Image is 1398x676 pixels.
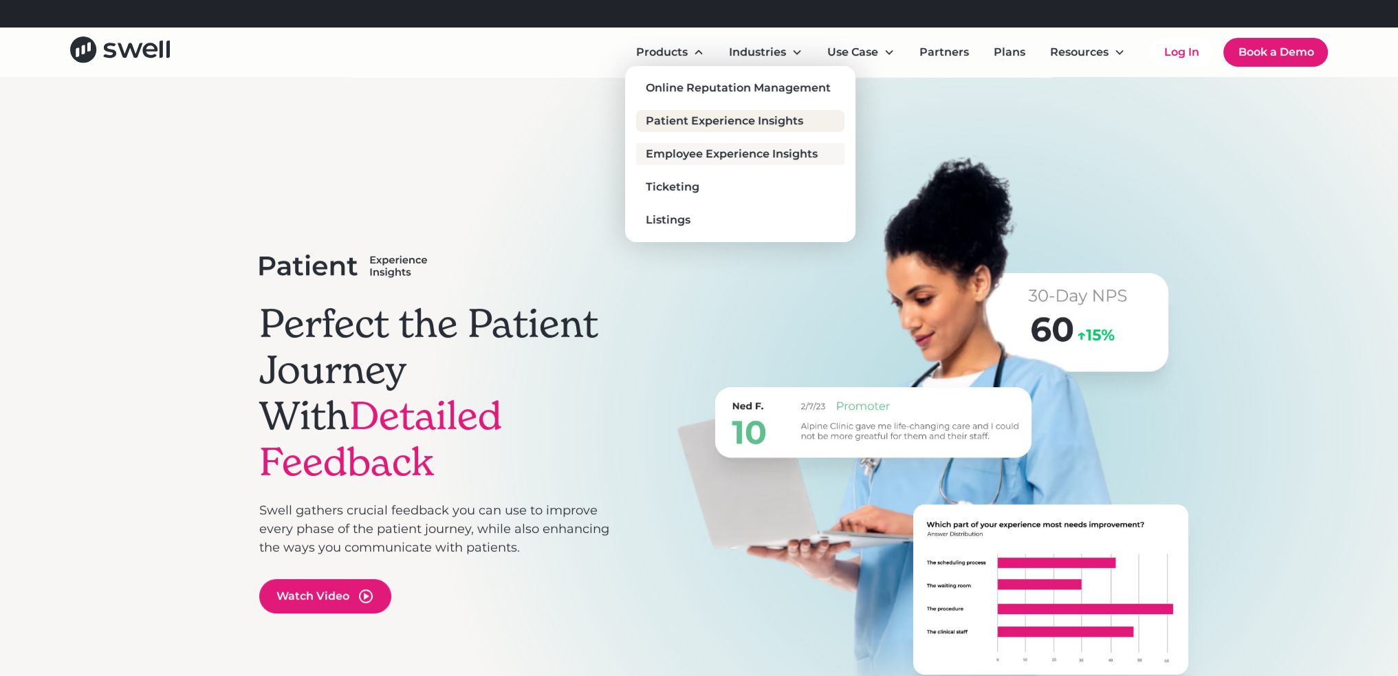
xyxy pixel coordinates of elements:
nav: Products [625,66,855,242]
a: home [70,36,170,67]
a: Patient Experience Insights [636,110,844,132]
span: Detailed Feedback [259,391,502,486]
a: Ticketing [636,176,844,198]
a: Plans [983,39,1036,66]
div: Products [625,39,715,66]
div: Resources [1050,44,1108,61]
a: Online Reputation Management [636,77,844,99]
div: Patient Experience Insights [646,113,803,129]
a: Employee Experience Insights [636,143,844,165]
div: Online Reputation Management [646,80,831,96]
h1: Perfect the Patient Journey With [259,301,629,486]
div: Resources [1039,39,1136,66]
a: Book a Demo [1223,38,1328,67]
a: Listings [636,209,844,231]
div: Employee Experience Insights [646,146,818,162]
div: Use Case [827,44,878,61]
div: Ticketing [646,179,699,195]
div: Use Case [816,39,906,66]
div: Listings [646,212,690,228]
div: Industries [729,44,786,61]
div: Products [636,44,688,61]
a: Log In [1150,39,1212,66]
a: open lightbox [259,579,391,613]
div: Industries [718,39,813,66]
div: Watch Video [276,588,349,604]
a: Partners [908,39,980,66]
p: Swell gathers crucial feedback you can use to improve every phase of the patient journey, while a... [259,501,629,557]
